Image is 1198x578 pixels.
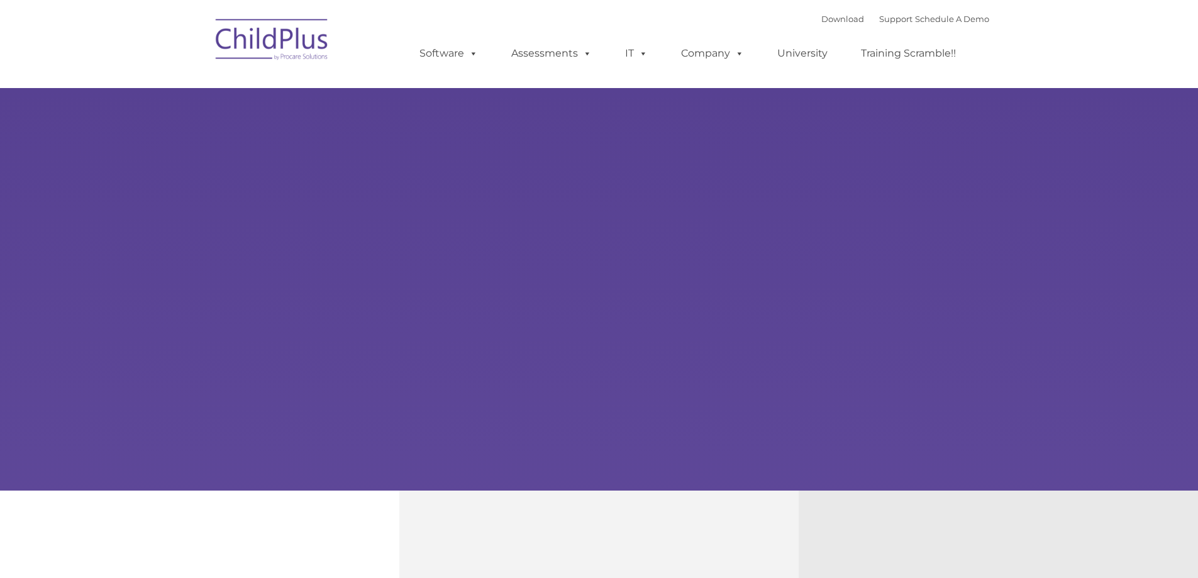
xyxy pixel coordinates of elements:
a: Schedule A Demo [915,14,989,24]
a: Download [821,14,864,24]
a: IT [613,41,660,66]
a: Software [407,41,491,66]
a: Training Scramble!! [848,41,968,66]
a: Assessments [499,41,604,66]
a: Company [668,41,757,66]
a: University [765,41,840,66]
img: ChildPlus by Procare Solutions [209,10,335,73]
a: Support [879,14,912,24]
font: | [821,14,989,24]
